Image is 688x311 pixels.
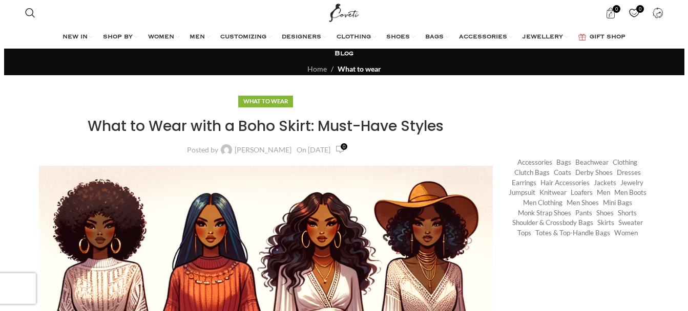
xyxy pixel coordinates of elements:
span: 0 [636,5,644,13]
span: DESIGNERS [282,33,321,41]
time: On [DATE] [297,145,330,154]
a: Monk strap shoes (262 items) [518,208,571,218]
a: Clothing (17,714 items) [613,158,637,167]
a: Men (1,906 items) [597,188,610,197]
div: Main navigation [20,27,669,48]
a: Clutch Bags (155 items) [514,168,550,177]
span: SHOP BY [103,33,133,41]
a: WOMEN [148,27,179,48]
span: NEW IN [62,33,88,41]
span: Posted by [187,146,218,153]
span: ACCESSORIES [459,33,507,41]
img: GiftBag [578,34,586,40]
a: What to wear [243,98,288,104]
a: Jackets (1,126 items) [594,178,616,188]
h3: Blog [335,49,353,58]
span: GIFT SHOP [590,33,626,41]
span: SHOES [386,33,410,41]
a: Shoulder & Crossbody Bags (675 items) [512,218,593,228]
a: CUSTOMIZING [220,27,272,48]
a: MEN [190,27,210,48]
a: 0 [623,3,644,23]
a: Coats (381 items) [554,168,571,177]
div: My Wishlist [623,3,644,23]
a: Pants (1,296 items) [575,208,592,218]
span: 0 [613,5,620,13]
h1: What to Wear with a Boho Skirt: Must-Have Styles [39,116,493,136]
a: Mini Bags (369 items) [603,198,632,208]
span: CLOTHING [337,33,371,41]
a: Derby shoes (233 items) [575,168,613,177]
a: Shorts (291 items) [618,208,637,218]
a: Tops (2,802 items) [517,228,531,238]
a: Men Clothing (418 items) [523,198,562,208]
a: Dresses (9,414 items) [617,168,641,177]
a: 0 [600,3,621,23]
a: Sweater (220 items) [618,218,643,228]
a: Totes & Top-Handle Bags (361 items) [535,228,610,238]
a: NEW IN [62,27,93,48]
span: WOMEN [148,33,174,41]
a: What to wear [338,64,381,73]
span: 0 [341,143,347,150]
a: Knitwear (443 items) [539,188,567,197]
span: MEN [190,33,205,41]
a: Site logo [327,8,361,16]
a: [PERSON_NAME] [235,146,291,153]
a: Bags (1,749 items) [556,158,571,167]
a: ACCESSORIES [459,27,512,48]
a: CLOTHING [337,27,376,48]
a: Men Boots (296 items) [614,188,647,197]
a: Men Shoes (1,372 items) [567,198,599,208]
a: GIFT SHOP [578,27,626,48]
a: BAGS [425,27,449,48]
a: Hair Accessories (245 items) [540,178,590,188]
a: SHOES [386,27,415,48]
span: JEWELLERY [523,33,563,41]
span: CUSTOMIZING [220,33,266,41]
a: Search [20,3,40,23]
a: DESIGNERS [282,27,326,48]
span: BAGS [425,33,444,41]
a: Accessories (745 items) [517,158,552,167]
a: Home [307,64,327,73]
a: Skirts (987 items) [597,218,614,228]
a: Jumpsuit (154 items) [509,188,535,197]
a: 0 [336,144,345,155]
a: Jewelry (409 items) [620,178,643,188]
a: SHOP BY [103,27,138,48]
img: author-avatar [221,144,232,155]
a: Earrings (185 items) [512,178,536,188]
a: Loafers (193 items) [571,188,593,197]
a: JEWELLERY [523,27,568,48]
a: Beachwear (445 items) [575,158,609,167]
a: Shoes (294 items) [596,208,614,218]
a: Women (20,974 items) [614,228,638,238]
